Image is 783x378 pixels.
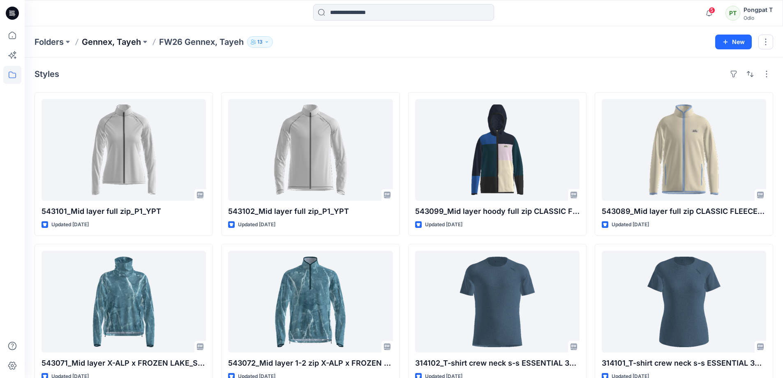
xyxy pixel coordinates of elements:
[425,220,462,229] p: Updated [DATE]
[228,357,393,369] p: 543072_Mid layer 1-2 zip X-ALP x FROZEN LAKE_SMS_3D
[159,36,244,48] p: FW26 Gennex, Tayeh
[415,251,580,352] a: 314102_T-shirt crew neck s-s ESSENTIAL 365_SMS_3D
[42,357,206,369] p: 543071_Mid layer X-ALP x FROZEN LAKE_SMS_3D
[602,99,766,201] a: 543089_Mid layer full zip CLASSIC FLEECE KIDS_SMS_3D
[257,37,263,46] p: 13
[744,15,773,21] div: Odlo
[602,251,766,352] a: 314101_T-shirt crew neck s-s ESSENTIAL 365_SMS_3D
[228,99,393,201] a: 543102_Mid layer full zip_P1_YPT
[35,36,64,48] a: Folders
[709,7,715,14] span: 5
[42,251,206,352] a: 543071_Mid layer X-ALP x FROZEN LAKE_SMS_3D
[612,220,649,229] p: Updated [DATE]
[715,35,752,49] button: New
[228,251,393,352] a: 543072_Mid layer 1-2 zip X-ALP x FROZEN LAKE_SMS_3D
[228,206,393,217] p: 543102_Mid layer full zip_P1_YPT
[415,99,580,201] a: 543099_Mid layer hoody full zip CLASSIC FLEECE HOODY KIDS_SMS_3D
[602,206,766,217] p: 543089_Mid layer full zip CLASSIC FLEECE KIDS_SMS_3D
[247,36,273,48] button: 13
[602,357,766,369] p: 314101_T-shirt crew neck s-s ESSENTIAL 365_SMS_3D
[744,5,773,15] div: Pongpat T
[725,6,740,21] div: PT
[35,69,59,79] h4: Styles
[42,99,206,201] a: 543101_Mid layer full zip_P1_YPT
[415,206,580,217] p: 543099_Mid layer hoody full zip CLASSIC FLEECE HOODY KIDS_SMS_3D
[238,220,275,229] p: Updated [DATE]
[415,357,580,369] p: 314102_T-shirt crew neck s-s ESSENTIAL 365_SMS_3D
[51,220,89,229] p: Updated [DATE]
[82,36,141,48] a: Gennex, Tayeh
[42,206,206,217] p: 543101_Mid layer full zip_P1_YPT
